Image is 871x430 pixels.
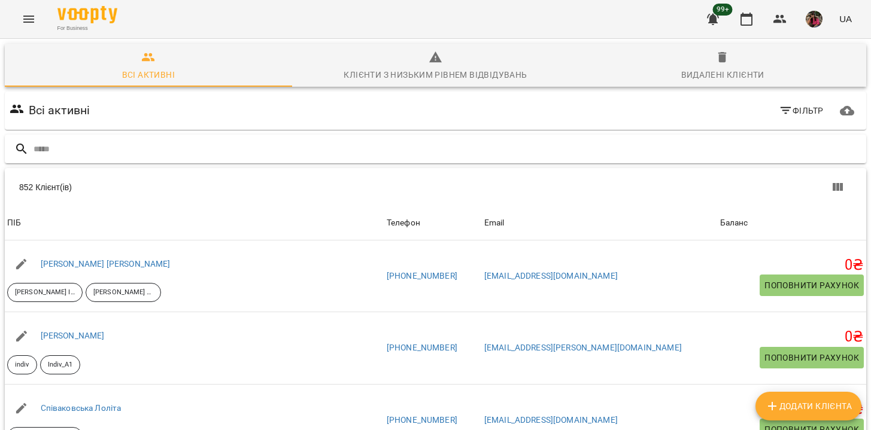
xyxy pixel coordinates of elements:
span: UA [839,13,852,25]
div: Sort [720,216,748,230]
p: [PERSON_NAME] І А1 ВТ_ЧТ 19_30 [15,288,75,298]
span: Email [484,216,715,230]
a: Співаковська Лоліта [41,403,122,413]
div: Всі активні [122,68,175,82]
p: indiv [15,360,29,370]
div: Email [484,216,505,230]
div: indiv [7,355,37,374]
a: [PERSON_NAME] [PERSON_NAME] [41,259,171,269]
span: Телефон [387,216,479,230]
a: [PHONE_NUMBER] [387,343,457,352]
h6: Всі активні [29,101,90,120]
img: Voopty Logo [57,6,117,23]
a: [PERSON_NAME] [41,331,105,340]
h5: 0 ₴ [720,256,864,275]
button: Поповнити рахунок [760,275,864,296]
p: [PERSON_NAME] А2 ВТ_ЧТ 19_30 [93,288,153,298]
p: Indiv_A1 [48,360,73,370]
span: 99+ [713,4,733,16]
span: Фільтр [779,103,824,118]
div: Sort [387,216,420,230]
button: Поповнити рахунок [760,347,864,368]
div: Видалені клієнти [681,68,764,82]
div: Table Toolbar [5,168,866,206]
button: Menu [14,5,43,33]
span: Додати клієнта [765,399,852,413]
span: Поповнити рахунок [764,278,859,292]
div: Баланс [720,216,748,230]
button: Вигляд колонок [823,173,852,202]
button: Фільтр [774,100,828,121]
h5: 0 ₴ [720,328,864,346]
span: For Business [57,25,117,32]
a: [PHONE_NUMBER] [387,415,457,425]
span: ПІБ [7,216,382,230]
button: Додати клієнта [755,392,861,420]
div: ПІБ [7,216,21,230]
div: Телефон [387,216,420,230]
a: [EMAIL_ADDRESS][DOMAIN_NAME] [484,415,618,425]
div: [PERSON_NAME] А2 ВТ_ЧТ 19_30 [86,283,161,302]
div: [PERSON_NAME] І А1 ВТ_ЧТ 19_30 [7,283,83,302]
button: UA [834,8,857,30]
a: [PHONE_NUMBER] [387,271,457,280]
div: Sort [7,216,21,230]
span: Баланс [720,216,864,230]
div: 852 Клієнт(ів) [19,181,448,193]
div: Indiv_A1 [40,355,81,374]
a: [EMAIL_ADDRESS][PERSON_NAME][DOMAIN_NAME] [484,343,682,352]
div: Клієнти з низьким рівнем відвідувань [344,68,527,82]
h5: 0 ₴ [720,400,864,419]
img: 7105fa523d679504fad829f6fcf794f1.JPG [806,11,823,28]
span: Поповнити рахунок [764,350,859,365]
a: [EMAIL_ADDRESS][DOMAIN_NAME] [484,271,618,280]
div: Sort [484,216,505,230]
